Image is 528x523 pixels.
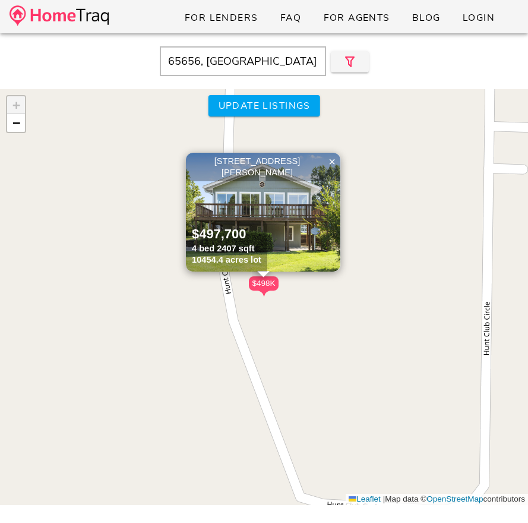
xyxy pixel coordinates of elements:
img: desktop-logo.34a1112.png [10,5,109,26]
span: + [12,97,20,112]
a: Close popup [323,153,341,171]
span: FAQ [280,11,302,24]
div: $498K [249,276,279,297]
a: Blog [402,7,450,29]
div: 4 bed 2407 sqft [192,243,261,254]
div: $497,700 [192,226,261,243]
span: Login [462,11,495,24]
a: [STREET_ADDRESS][PERSON_NAME] $497,700 4 bed 2407 sqft 10454.4 acres lot [186,153,341,272]
a: Login [453,7,504,29]
a: FAQ [270,7,311,29]
div: [STREET_ADDRESS][PERSON_NAME] [189,156,337,178]
span: For Lenders [184,11,258,24]
div: $498K [249,276,279,291]
a: Zoom out [7,114,25,132]
div: 10454.4 acres lot [192,254,261,266]
span: × [328,155,336,168]
span: − [12,115,20,130]
input: Enter Your Address, Zipcode or City & State [160,46,326,76]
iframe: Chat Widget [469,466,528,523]
button: Update listings [208,95,320,116]
span: For Agents [323,11,390,24]
img: 1.jpg [186,153,340,272]
div: Map data © contributors [346,494,528,505]
a: Leaflet [349,494,381,503]
a: For Lenders [175,7,268,29]
a: Zoom in [7,96,25,114]
span: Blog [412,11,441,24]
img: triPin.png [258,291,270,297]
a: For Agents [313,7,399,29]
a: OpenStreetMap [426,494,483,503]
span: Update listings [217,99,310,112]
span: | [383,494,385,503]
